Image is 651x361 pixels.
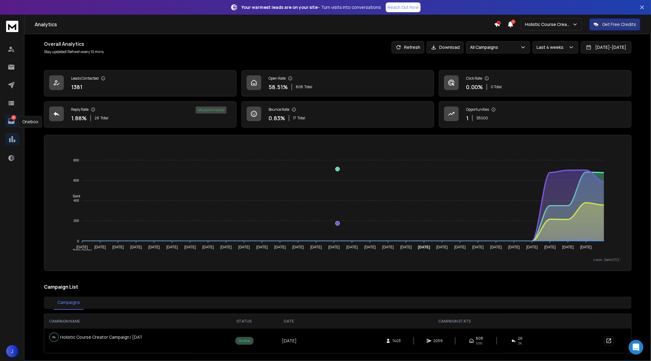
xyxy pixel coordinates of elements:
[238,245,250,249] tspan: [DATE]
[490,245,502,249] tspan: [DATE]
[71,76,99,81] p: Leads Contacted
[6,345,18,357] button: J
[525,21,572,27] p: Holistic Course Creator
[491,85,502,89] p: 0 Total
[418,245,430,249] tspan: [DATE]
[241,70,434,96] a: Open Rate58.51%808Total
[166,245,178,249] tspan: [DATE]
[310,245,322,249] tspan: [DATE]
[35,21,494,28] h1: Analytics
[404,44,420,50] p: Refresh
[5,115,17,127] a: 20
[52,334,56,340] p: 2 %
[235,337,254,345] div: Active
[544,245,556,249] tspan: [DATE]
[518,336,523,341] span: 26
[220,314,268,329] th: STATUS
[94,245,106,249] tspan: [DATE]
[44,70,237,96] a: Leads Contacted1381
[304,85,312,89] span: Total
[292,245,304,249] tspan: [DATE]
[511,20,515,24] span: 1
[112,245,124,249] tspan: [DATE]
[196,106,226,114] div: 4 % positive replies
[476,116,488,121] p: $ 5000
[130,245,142,249] tspan: [DATE]
[256,245,268,249] tspan: [DATE]
[518,341,522,346] span: 2 %
[454,245,466,249] tspan: [DATE]
[562,245,574,249] tspan: [DATE]
[44,283,631,291] h2: Campaign List
[269,114,285,122] p: 0.83 %
[427,41,464,53] button: Download
[581,41,631,53] button: [DATE]-[DATE]
[11,115,16,120] p: 20
[433,338,443,343] span: 2059
[466,76,482,81] p: Click Rate
[346,245,358,249] tspan: [DATE]
[310,314,599,329] th: CAMPAIGN STATS
[269,107,289,112] p: Bounce Rate
[328,245,340,249] tspan: [DATE]
[54,296,84,310] button: Campaigns
[202,245,214,249] tspan: [DATE]
[220,245,232,249] tspan: [DATE]
[74,179,79,182] tspan: 600
[382,245,394,249] tspan: [DATE]
[392,41,424,53] button: Refresh
[44,314,220,329] th: CAMPAIGN NAME
[439,44,460,50] p: Download
[68,248,92,253] span: Total Opens
[74,158,79,162] tspan: 800
[241,101,434,128] a: Bounce Rate0.83%17Total
[436,245,448,249] tspan: [DATE]
[388,4,419,10] p: Reach Out Now
[466,83,483,91] p: 0.00 %
[602,21,636,27] p: Get Free Credits
[296,85,303,89] span: 808
[386,2,421,12] a: Reach Out Now
[508,245,520,249] tspan: [DATE]
[71,83,82,91] p: 1381
[68,194,80,198] span: Sent
[629,340,643,355] div: Open Intercom Messenger
[44,40,104,48] h1: Overall Analytics
[392,338,401,343] span: 1403
[537,44,566,50] p: Last 4 weeks
[71,107,89,112] p: Reply Rate
[95,116,99,121] span: 26
[269,76,286,81] p: Open Rate
[293,116,296,121] span: 17
[44,329,142,346] td: Holistic Course Creator Campaign | [DATE]
[297,116,305,121] span: Total
[44,49,104,54] p: Stay updated! Refresh every 10 mins.
[476,336,483,341] span: 808
[476,341,482,346] span: 59 %
[77,239,79,243] tspan: 0
[268,329,310,353] td: [DATE]
[241,4,381,10] p: – Turn visits into conversations
[364,245,376,249] tspan: [DATE]
[74,219,79,222] tspan: 200
[580,245,592,249] tspan: [DATE]
[268,314,310,329] th: DATE
[466,107,489,112] p: Opportunities
[241,4,318,10] strong: Your warmest leads are on your site
[54,258,621,262] p: x-axis : Date(UTC)
[470,44,501,50] p: All Campaigns
[184,245,196,249] tspan: [DATE]
[76,245,88,249] tspan: [DATE]
[472,245,484,249] tspan: [DATE]
[100,116,108,121] span: Total
[589,18,640,31] button: Get Free Credits
[74,199,79,202] tspan: 400
[148,245,160,249] tspan: [DATE]
[44,101,237,128] a: Reply Rate1.88%26Total4% positive replies
[400,245,412,249] tspan: [DATE]
[274,245,286,249] tspan: [DATE]
[439,101,631,128] a: Opportunities1$5000
[269,83,288,91] p: 58.51 %
[526,245,538,249] tspan: [DATE]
